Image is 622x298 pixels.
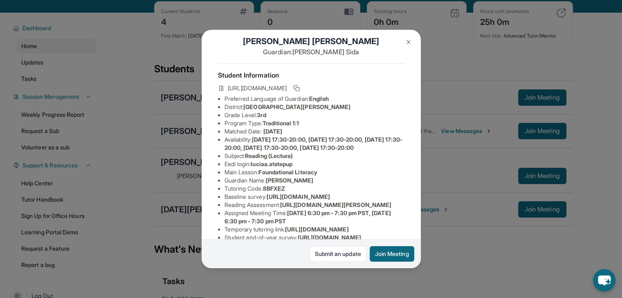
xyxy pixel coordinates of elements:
span: [URL][DOMAIN_NAME][PERSON_NAME] [280,201,391,208]
span: [URL][DOMAIN_NAME] [297,234,361,241]
li: Preferred Language of Guardian: [225,95,404,103]
li: Availability: [225,136,404,152]
button: Copy link [292,83,301,93]
a: Submit an update [310,246,366,262]
li: Reading Assessment : [225,201,404,209]
h4: Student Information [218,70,404,80]
h1: [PERSON_NAME] [PERSON_NAME] [218,36,404,47]
li: Guardian Name : [225,176,404,185]
li: Tutoring Code : [225,185,404,193]
span: Foundational Literacy [258,169,317,176]
span: luciaa.atstepup [251,160,292,167]
li: Eedi login : [225,160,404,168]
span: [URL][DOMAIN_NAME] [267,193,330,200]
span: [URL][DOMAIN_NAME] [228,84,287,92]
button: chat-button [593,269,615,291]
li: Assigned Meeting Time : [225,209,404,225]
span: [DATE] 6:30 pm - 7:30 pm PST, [DATE] 6:30 pm - 7:30 pm PST [225,209,391,225]
li: Student end-of-year survey : [225,234,404,242]
span: 8BFXEZ [263,185,285,192]
span: [DATE] [263,128,282,135]
span: Reading (Lectura) [245,152,293,159]
span: 3rd [257,111,266,118]
span: [GEOGRAPHIC_DATA][PERSON_NAME] [243,103,350,110]
li: Temporary tutoring link : [225,225,404,234]
span: [DATE] 17:30-20:00, [DATE] 17:30-20:00, [DATE] 17:30-20:00, [DATE] 17:30-20:00, [DATE] 17:30-20:00 [225,136,403,151]
li: Subject : [225,152,404,160]
span: Traditional 1:1 [262,120,299,127]
li: Matched Date: [225,127,404,136]
span: English [309,95,329,102]
button: Join Meeting [370,246,414,262]
img: Close Icon [405,39,412,45]
li: Program Type: [225,119,404,127]
span: [PERSON_NAME] [266,177,314,184]
li: Baseline survey : [225,193,404,201]
span: [URL][DOMAIN_NAME] [285,226,348,233]
li: District: [225,103,404,111]
p: Guardian: [PERSON_NAME] Sida [218,47,404,57]
li: Grade Level: [225,111,404,119]
li: Main Lesson : [225,168,404,176]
